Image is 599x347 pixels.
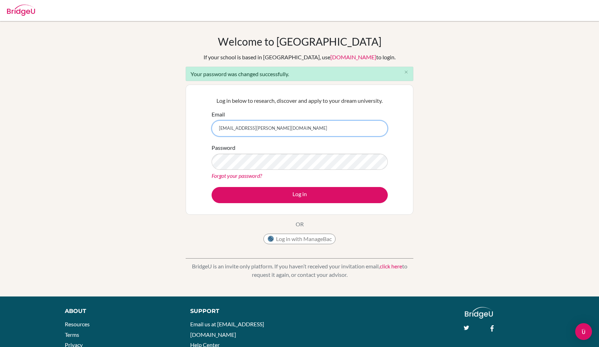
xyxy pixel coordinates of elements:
a: Terms [65,331,79,338]
div: About [65,307,174,315]
i: close [404,69,409,75]
h1: Welcome to [GEOGRAPHIC_DATA] [218,35,381,48]
img: Bridge-U [7,5,35,16]
div: Support [190,307,292,315]
p: OR [296,220,304,228]
div: Your password was changed successfully. [186,67,413,81]
button: Log in with ManageBac [263,234,336,244]
a: Resources [65,321,90,327]
a: [DOMAIN_NAME] [330,54,376,60]
label: Email [212,110,225,119]
div: If your school is based in [GEOGRAPHIC_DATA], use to login. [204,53,395,61]
label: Password [212,144,235,152]
img: logo_white@2x-f4f0deed5e89b7ecb1c2cc34c3e3d731f90f0f143d5ea2071677605dd97b5244.png [465,307,493,319]
a: Forgot your password? [212,172,262,179]
p: Log in below to research, discover and apply to your dream university. [212,96,388,105]
div: Open Intercom Messenger [575,323,592,340]
p: BridgeU is an invite only platform. If you haven’t received your invitation email, to request it ... [186,262,413,279]
button: Log in [212,187,388,203]
button: Close [399,67,413,78]
a: Email us at [EMAIL_ADDRESS][DOMAIN_NAME] [190,321,264,338]
a: click here [380,263,402,269]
